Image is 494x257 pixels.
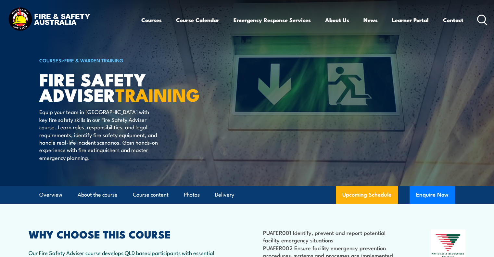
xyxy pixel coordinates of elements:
button: Enquire Now [410,186,455,204]
a: Overview [39,186,62,203]
p: Equip your team in [GEOGRAPHIC_DATA] with key fire safety skills in our Fire Safety Adviser cours... [39,108,158,161]
a: Learner Portal [392,11,429,29]
h6: > [39,56,200,64]
a: Photos [184,186,200,203]
a: COURSES [39,57,61,64]
a: Courses [141,11,162,29]
a: Emergency Response Services [234,11,311,29]
a: Delivery [215,186,234,203]
a: About Us [325,11,349,29]
h2: WHY CHOOSE THIS COURSE [29,229,218,238]
li: PUAFER001 Identify, prevent and report potential facility emergency situations [263,229,399,244]
a: About the course [78,186,118,203]
a: News [363,11,378,29]
a: Course content [133,186,169,203]
strong: TRAINING [115,81,200,108]
a: Contact [443,11,463,29]
a: Fire & Warden Training [64,57,123,64]
a: Course Calendar [176,11,219,29]
h1: FIRE SAFETY ADVISER [39,71,200,102]
a: Upcoming Schedule [336,186,398,204]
